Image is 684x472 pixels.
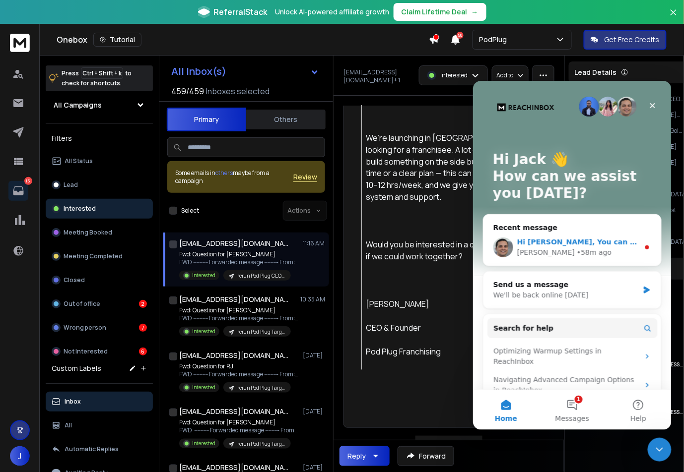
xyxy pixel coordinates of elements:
[65,157,93,165] p: All Status
[179,250,298,258] p: Fwd: Question for [PERSON_NAME]
[215,169,233,177] span: others
[93,33,141,47] button: Tutorial
[46,199,153,219] button: Interested
[171,85,204,97] span: 459 / 459
[171,66,226,76] h1: All Inbox(s)
[237,328,285,336] p: rerun Pod Plug Targeted Cities Sept
[46,439,153,459] button: Automatic Replies
[275,7,390,17] p: Unlock AI-powered affiliate growth
[24,177,32,185] p: 15
[65,421,72,429] p: All
[46,131,153,145] h3: Filters
[454,439,459,448] span: 2
[340,446,390,466] button: Reply
[440,71,468,79] p: Interested
[179,426,298,434] p: FWD ---------- Forwarded message --------- From: [PERSON_NAME]
[65,445,119,453] p: Automatic Replies
[181,207,199,215] label: Select
[179,418,298,426] p: Fwd: Question for [PERSON_NAME]
[303,464,325,472] p: [DATE]
[472,7,479,17] span: →
[139,324,147,332] div: 7
[214,6,268,18] span: ReferralStack
[20,199,166,209] div: Send us a message
[46,392,153,412] button: Inbox
[20,294,166,315] div: Navigating Advanced Campaign Options in ReachInbox
[46,246,153,266] button: Meeting Completed
[206,85,270,97] h3: Inboxes selected
[192,384,215,391] p: Interested
[171,16,189,34] div: Close
[46,270,153,290] button: Closed
[163,61,327,81] button: All Inbox(s)
[81,67,123,79] span: Ctrl + Shift + k
[20,209,166,220] div: We'll be back online [DATE]
[46,151,153,171] button: All Status
[246,109,326,130] button: Others
[237,272,285,280] p: rerun Pod Plug CEO, Owner, Founder 1-10 Emp Batch 3 Target Cities
[179,351,288,360] h1: [EMAIL_ADDRESS][DOMAIN_NAME] +1
[46,294,153,314] button: Out of office2
[46,223,153,242] button: Meeting Booked
[179,362,298,370] p: Fwd: Question for RJ
[54,100,102,110] h1: All Campaigns
[52,363,101,373] h3: Custom Labels
[479,35,511,45] p: PodPlug
[237,440,285,448] p: rerun Pod Plug Targeted Cities Sept
[605,35,660,45] p: Get Free Credits
[57,33,429,47] div: Onebox
[10,446,30,466] button: J
[303,239,325,247] p: 11:16 AM
[139,300,147,308] div: 2
[64,229,112,236] p: Meeting Booked
[293,172,317,182] button: Review
[179,295,288,304] h1: [EMAIL_ADDRESS][DOMAIN_NAME] +1
[575,67,617,77] p: Lead Details
[64,324,106,332] p: Wrong person
[64,181,78,189] p: Lead
[46,175,153,195] button: Lead
[667,6,680,30] button: Close banner
[303,352,325,359] p: [DATE]
[192,440,215,447] p: Interested
[175,169,293,185] div: Some emails in maybe from a campaign
[82,334,117,341] span: Messages
[14,237,184,257] button: Search for help
[20,265,166,286] div: Optimizing Warmup Settings in ReachInbox
[66,309,132,349] button: Messages
[179,407,288,416] h1: [EMAIL_ADDRESS][DOMAIN_NAME] +1
[64,252,123,260] p: Meeting Completed
[46,318,153,338] button: Wrong person7
[343,68,413,84] p: [EMAIL_ADDRESS][DOMAIN_NAME] + 1
[46,415,153,435] button: All
[46,342,153,361] button: Not Interested6
[179,238,288,248] h1: [EMAIL_ADDRESS][DOMAIN_NAME] +1
[300,295,325,303] p: 10:35 AM
[157,334,173,341] span: Help
[133,309,199,349] button: Help
[192,272,215,279] p: Interested
[192,328,215,335] p: Interested
[20,242,80,253] span: Search for help
[179,258,298,266] p: FWD ---------- Forwarded message --------- From: [PERSON_NAME]
[64,300,100,308] p: Out of office
[14,290,184,319] div: Navigating Advanced Campaign Options in ReachInbox
[237,384,285,392] p: rerun Pod Plug Targeted Cities Sept
[457,32,464,39] span: 50
[10,190,189,228] div: Send us a messageWe'll be back online [DATE]
[64,205,96,213] p: Interested
[46,95,153,115] button: All Campaigns
[167,108,246,131] button: Primary
[22,334,44,341] span: Home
